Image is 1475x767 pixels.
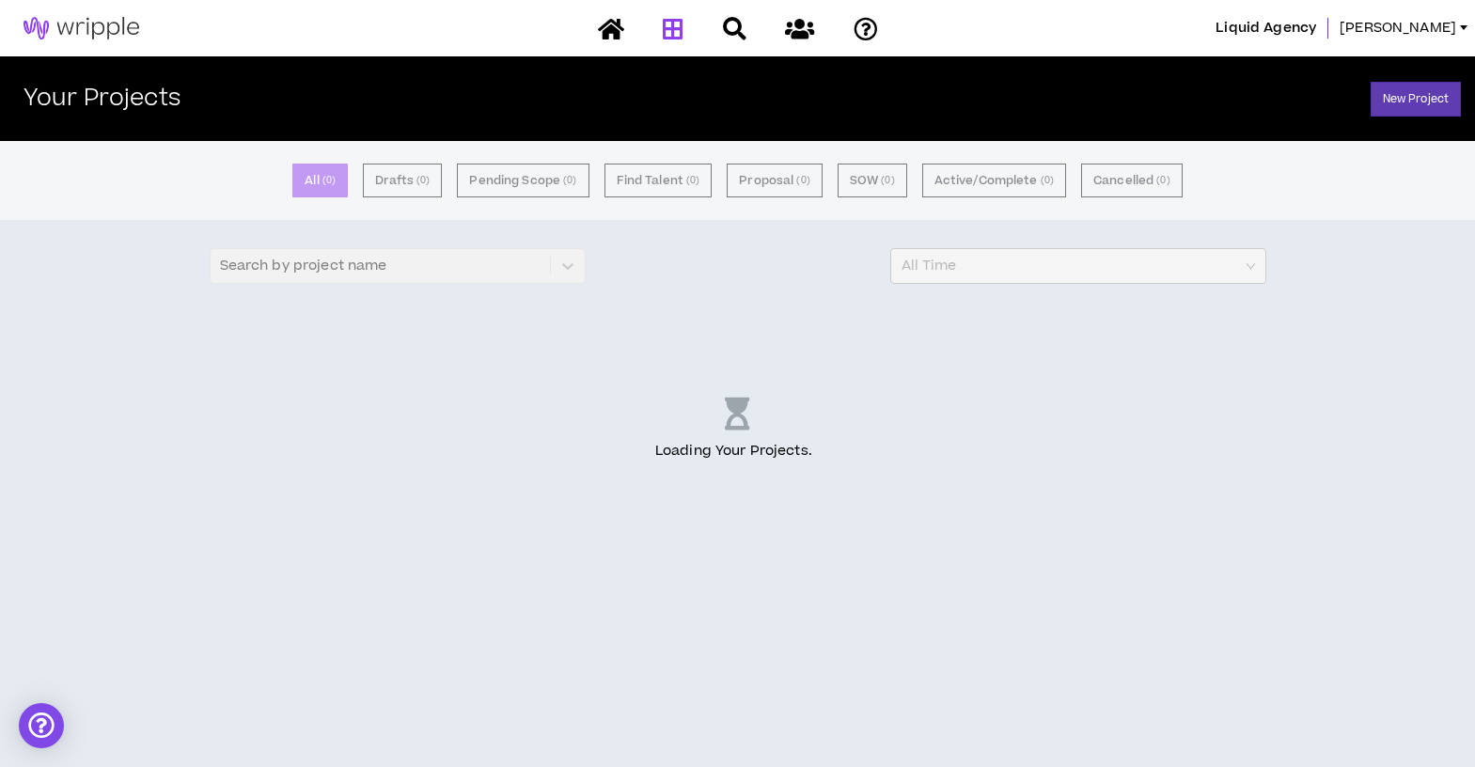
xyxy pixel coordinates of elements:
button: Cancelled (0) [1081,164,1183,197]
button: Pending Scope (0) [457,164,588,197]
button: All (0) [292,164,348,197]
small: ( 0 ) [1041,172,1054,189]
p: Loading Your Projects . [655,441,820,462]
span: Liquid Agency [1216,18,1316,39]
small: ( 0 ) [322,172,336,189]
small: ( 0 ) [796,172,809,189]
small: ( 0 ) [416,172,430,189]
small: ( 0 ) [1156,172,1169,189]
a: New Project [1371,82,1461,117]
small: ( 0 ) [686,172,699,189]
small: ( 0 ) [881,172,894,189]
small: ( 0 ) [563,172,576,189]
div: Open Intercom Messenger [19,703,64,748]
h2: Your Projects [24,86,180,113]
button: SOW (0) [838,164,907,197]
button: Drafts (0) [363,164,442,197]
span: [PERSON_NAME] [1340,18,1456,39]
span: All Time [902,249,1255,283]
button: Active/Complete (0) [922,164,1066,197]
button: Proposal (0) [727,164,822,197]
button: Find Talent (0) [604,164,713,197]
